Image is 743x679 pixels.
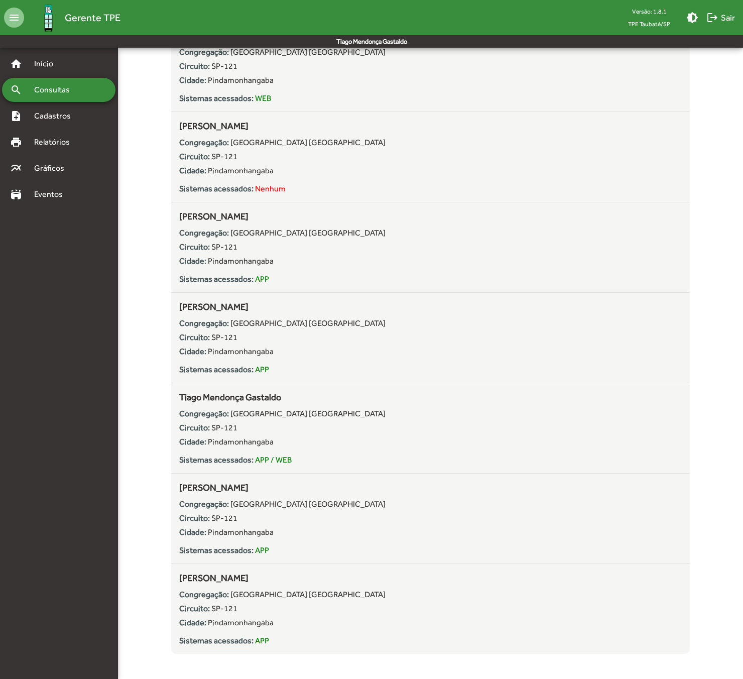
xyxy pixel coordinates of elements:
span: SP-121 [211,423,237,432]
span: Pindamonhangaba [208,347,274,356]
strong: Cidade: [179,166,206,175]
span: SP-121 [211,242,237,252]
span: APP / WEB [255,455,292,465]
span: Tiago Mendonça Gastaldo [179,392,281,402]
span: [PERSON_NAME] [179,121,249,131]
strong: Circuito: [179,513,210,523]
span: SP-121 [211,332,237,342]
span: APP [255,365,269,374]
span: SP-121 [211,513,237,523]
span: [PERSON_NAME] [179,482,249,493]
span: Nenhum [255,184,286,193]
strong: Congregação: [179,499,229,509]
a: Gerente TPE [24,2,120,34]
span: SP-121 [211,604,237,613]
strong: Congregação: [179,409,229,418]
strong: Sistemas acessados: [179,365,254,374]
span: TPE Taubaté/SP [620,18,678,30]
strong: Congregação: [179,590,229,599]
span: [GEOGRAPHIC_DATA] [GEOGRAPHIC_DATA] [230,228,386,238]
mat-icon: menu [4,8,24,28]
strong: Congregação: [179,318,229,328]
span: Gráficos [28,162,78,174]
span: APP [255,545,269,555]
span: [GEOGRAPHIC_DATA] [GEOGRAPHIC_DATA] [230,318,386,328]
strong: Circuito: [179,332,210,342]
span: Consultas [28,84,83,96]
span: [PERSON_NAME] [179,211,249,221]
span: APP [255,274,269,284]
span: Cadastros [28,110,84,122]
span: [PERSON_NAME] [179,301,249,312]
mat-icon: home [10,58,22,70]
span: Pindamonhangaba [208,618,274,627]
span: Pindamonhangaba [208,527,274,537]
mat-icon: stadium [10,188,22,200]
span: [GEOGRAPHIC_DATA] [GEOGRAPHIC_DATA] [230,47,386,57]
mat-icon: logout [706,12,718,24]
span: [GEOGRAPHIC_DATA] [GEOGRAPHIC_DATA] [230,499,386,509]
strong: Congregação: [179,138,229,147]
strong: Cidade: [179,618,206,627]
span: WEB [255,93,271,103]
mat-icon: note_add [10,110,22,122]
strong: Cidade: [179,437,206,446]
span: [GEOGRAPHIC_DATA] [GEOGRAPHIC_DATA] [230,409,386,418]
span: Início [28,58,68,70]
img: Logo [32,2,65,34]
mat-icon: brightness_medium [686,12,698,24]
div: Versão: 1.8.1 [620,5,678,18]
strong: Circuito: [179,152,210,161]
strong: Congregação: [179,47,229,57]
strong: Circuito: [179,61,210,71]
strong: Cidade: [179,256,206,266]
span: SP-121 [211,61,237,71]
mat-icon: search [10,84,22,96]
span: Pindamonhangaba [208,166,274,175]
strong: Circuito: [179,423,210,432]
button: Sair [702,9,739,27]
strong: Cidade: [179,75,206,85]
strong: Cidade: [179,347,206,356]
span: [GEOGRAPHIC_DATA] [GEOGRAPHIC_DATA] [230,138,386,147]
strong: Sistemas acessados: [179,455,254,465]
strong: Sistemas acessados: [179,274,254,284]
span: Pindamonhangaba [208,75,274,85]
strong: Circuito: [179,604,210,613]
span: Relatórios [28,136,83,148]
strong: Circuito: [179,242,210,252]
span: APP [255,636,269,645]
strong: Sistemas acessados: [179,93,254,103]
span: Sair [706,9,735,27]
span: [GEOGRAPHIC_DATA] [GEOGRAPHIC_DATA] [230,590,386,599]
span: Eventos [28,188,76,200]
strong: Sistemas acessados: [179,184,254,193]
mat-icon: multiline_chart [10,162,22,174]
mat-icon: print [10,136,22,148]
strong: Cidade: [179,527,206,537]
span: Pindamonhangaba [208,256,274,266]
span: SP-121 [211,152,237,161]
strong: Congregação: [179,228,229,238]
span: Pindamonhangaba [208,437,274,446]
span: Gerente TPE [65,10,120,26]
strong: Sistemas acessados: [179,636,254,645]
strong: Sistemas acessados: [179,545,254,555]
span: [PERSON_NAME] [179,573,249,583]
